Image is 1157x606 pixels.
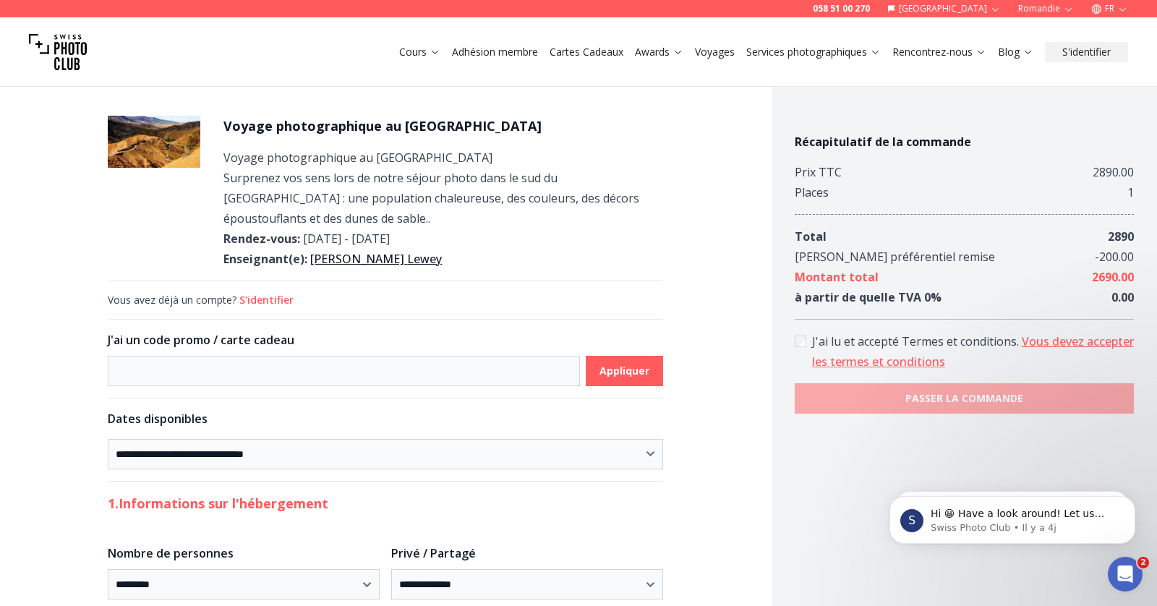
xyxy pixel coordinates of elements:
[599,364,649,378] b: Appliquer
[795,287,942,307] div: à partir de quelle TVA 0 %
[992,42,1039,62] button: Blog
[998,45,1033,59] a: Blog
[108,410,663,427] h3: Dates disponibles
[239,293,294,307] button: S'identifier
[887,42,992,62] button: Rencontrez-nous
[689,42,740,62] button: Voyages
[795,383,1134,414] button: PASSER LA COMMANDE
[399,45,440,59] a: Cours
[795,133,1134,150] h4: Récapitulatif de la commande
[795,182,829,202] div: Places
[452,45,538,59] a: Adhésion membre
[223,229,663,249] div: [DATE] - [DATE]
[695,45,735,59] a: Voyages
[812,333,1022,349] span: J'ai lu et accepté Termes et conditions .
[812,333,1134,370] a: Vous devez accepter les termes et conditions
[1108,557,1143,592] iframe: Intercom live chat
[108,293,663,307] div: Vous avez déjà un compte?
[446,42,544,62] button: Adhésion membre
[550,45,623,59] a: Cartes Cadeaux
[108,493,663,513] h2: 1. Informations sur l'hébergement
[29,23,87,81] img: Swiss photo club
[223,231,300,247] b: Rendez-vous :
[868,466,1157,567] iframe: Intercom notifications message
[1108,229,1134,244] span: 2890
[223,168,663,269] div: Surprenez vos sens lors de notre séjour photo dans le sud du [GEOGRAPHIC_DATA] : une population c...
[1045,42,1128,62] button: S'identifier
[393,42,446,62] button: Cours
[813,3,870,14] a: 058 51 00 270
[629,42,689,62] button: Awards
[1111,289,1134,305] span: 0.00
[223,116,663,136] h1: Voyage photographique au [GEOGRAPHIC_DATA]
[108,545,380,562] h3: Nombre de personnes
[1093,162,1134,182] div: 2890.00
[223,148,663,168] div: Voyage photographique au [GEOGRAPHIC_DATA]
[223,251,307,267] b: Enseignant(e) :
[1127,182,1134,202] div: 1
[108,116,200,168] img: Voyage photographique au Maroc
[905,391,1023,406] b: PASSER LA COMMANDE
[1092,269,1134,285] span: 2690.00
[544,42,629,62] button: Cartes Cadeaux
[391,545,663,562] h3: Privé / Partagé
[586,356,663,386] button: Appliquer
[795,226,827,247] div: Total
[740,42,887,62] button: Services photographiques
[795,336,806,347] input: Accept terms
[892,45,986,59] a: Rencontrez-nous
[108,331,663,349] h3: J'ai un code promo / carte cadeau
[1095,247,1134,267] div: - 200.00
[795,247,995,267] div: [PERSON_NAME] préférentiel remise
[1137,557,1149,568] span: 2
[795,162,842,182] div: Prix TTC
[310,251,442,267] a: [PERSON_NAME] Lewey
[635,45,683,59] a: Awards
[795,267,879,287] div: Montant total
[746,45,881,59] a: Services photographiques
